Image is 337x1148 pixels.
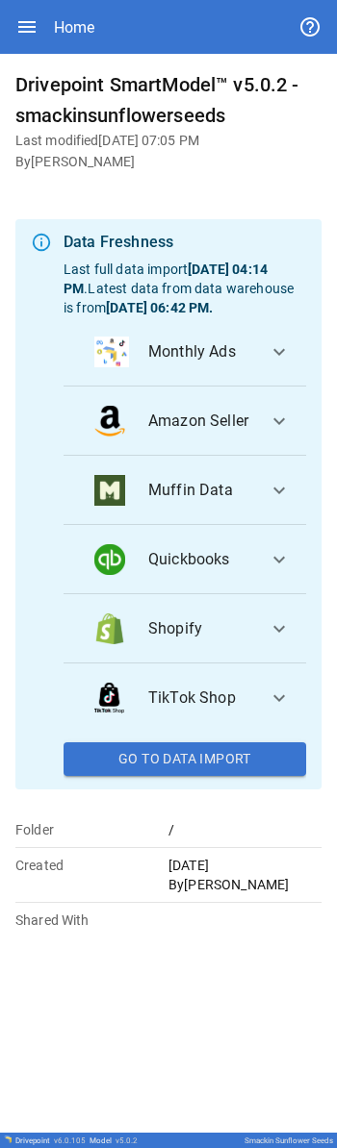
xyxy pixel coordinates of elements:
div: Drivepoint [15,1136,86,1145]
span: Quickbooks [148,548,252,571]
div: Home [54,18,94,37]
button: Go To Data Import [64,742,306,777]
p: By [PERSON_NAME] [168,875,322,894]
div: Model [90,1136,138,1145]
img: data_logo [94,406,125,437]
span: v 6.0.105 [54,1136,86,1145]
div: Data Freshness [64,231,306,254]
span: expand_more [268,548,291,571]
span: expand_more [268,340,291,363]
button: data_logoQuickbooks [64,525,306,594]
h6: Drivepoint SmartModel™ v5.0.2 - smackinsunflowerseeds [15,69,322,131]
button: data_logoShopify [64,594,306,663]
p: [DATE] [168,856,322,875]
span: Shopify [148,617,252,640]
span: expand_more [268,410,291,433]
p: Folder [15,820,168,839]
span: TikTok Shop [148,686,252,710]
span: Amazon Seller [148,410,252,433]
p: Created [15,856,168,875]
img: data_logo [94,683,124,713]
span: expand_more [268,617,291,640]
button: data_logoMuffin Data [64,456,306,525]
div: Smackin Sunflower Seeds [245,1136,333,1145]
button: data_logoMonthly Ads [64,317,306,387]
span: v 5.0.2 [116,1136,138,1145]
img: data_logo [94,613,125,644]
img: Drivepoint [4,1136,12,1143]
span: Muffin Data [148,479,252,502]
button: data_logoAmazon Seller [64,387,306,456]
h6: Last modified [DATE] 07:05 PM [15,131,322,152]
b: [DATE] 04:14 PM [64,262,268,296]
img: data_logo [94,475,125,506]
img: data_logo [94,337,129,367]
p: Last full data import . Latest data from data warehouse is from [64,260,306,317]
span: expand_more [268,686,291,710]
p: Shared With [15,911,168,930]
span: Monthly Ads [148,340,252,363]
p: / [168,820,322,839]
img: data_logo [94,544,125,575]
span: expand_more [268,479,291,502]
b: [DATE] 06:42 PM . [106,300,213,315]
h6: By [PERSON_NAME] [15,152,322,173]
button: data_logoTikTok Shop [64,663,306,733]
